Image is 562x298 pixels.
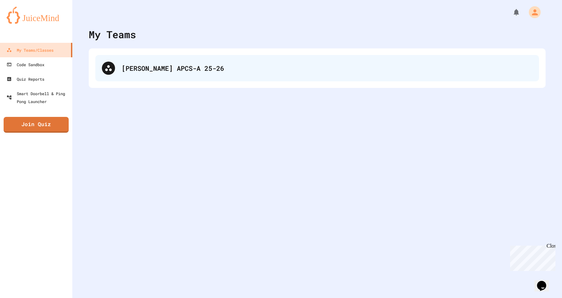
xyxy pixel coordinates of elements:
div: [PERSON_NAME] APCS-A 25-26 [122,63,532,73]
div: Smart Doorbell & Ping Pong Launcher [7,90,70,105]
div: My Account [522,5,542,20]
div: Code Sandbox [7,61,44,68]
div: My Teams/Classes [7,46,54,54]
div: My Notifications [500,7,522,18]
div: Quiz Reports [7,75,44,83]
div: My Teams [89,27,136,42]
iframe: chat widget [534,272,555,291]
div: Chat with us now!Close [3,3,45,42]
iframe: chat widget [507,243,555,271]
div: [PERSON_NAME] APCS-A 25-26 [95,55,539,81]
a: Join Quiz [4,117,69,133]
img: logo-orange.svg [7,7,66,24]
